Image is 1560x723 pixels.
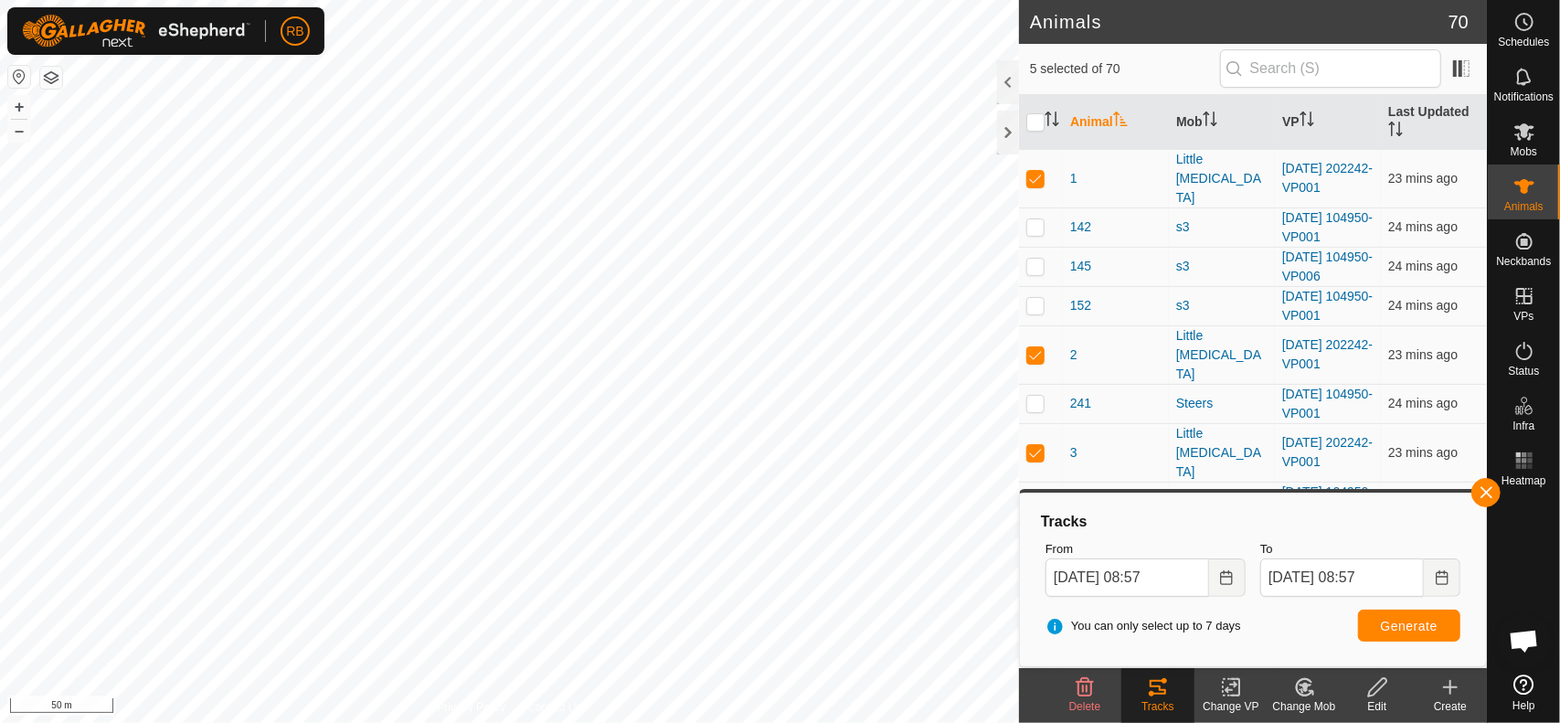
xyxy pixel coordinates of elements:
a: [DATE] 202242-VP001 [1282,435,1373,469]
th: VP [1275,95,1381,150]
label: To [1260,540,1460,558]
p-sorticon: Activate to sort [1300,114,1314,129]
span: Status [1508,366,1539,377]
label: From [1045,540,1246,558]
a: [DATE] 104950-VP001 [1282,387,1373,420]
span: Heatmap [1502,475,1546,486]
input: Search (S) [1220,49,1441,88]
button: Choose Date [1209,558,1246,597]
span: 5 selected of 70 [1030,59,1220,79]
button: Generate [1358,610,1460,642]
span: 11 Oct 2025, 8:33 am [1388,396,1458,410]
p-sorticon: Activate to sort [1203,114,1217,129]
a: [DATE] 104950-VP001 [1282,289,1373,323]
a: [DATE] 202242-VP001 [1282,337,1373,371]
div: Little [MEDICAL_DATA] [1176,326,1268,384]
p-sorticon: Activate to sort [1388,124,1403,139]
span: Schedules [1498,37,1549,48]
div: s3 [1176,218,1268,237]
div: s3 [1176,257,1268,276]
span: Infra [1512,420,1534,431]
span: 70 [1449,8,1469,36]
span: You can only select up to 7 days [1045,617,1241,635]
div: s3 [1176,296,1268,315]
button: Choose Date [1424,558,1460,597]
span: 11 Oct 2025, 8:33 am [1388,219,1458,234]
div: Tracks [1121,698,1194,715]
a: [DATE] 104950-VP001 [1282,210,1373,244]
div: Change Mob [1268,698,1341,715]
span: 1 [1070,169,1077,188]
span: 11 Oct 2025, 8:33 am [1388,259,1458,273]
button: Map Layers [40,67,62,89]
th: Last Updated [1381,95,1487,150]
span: 145 [1070,257,1091,276]
h2: Animals [1030,11,1449,33]
span: Neckbands [1496,256,1551,267]
span: Generate [1381,619,1438,633]
div: Little [MEDICAL_DATA] [1176,150,1268,207]
span: 2 [1070,346,1077,365]
span: 152 [1070,296,1091,315]
div: Change VP [1194,698,1268,715]
p-sorticon: Activate to sort [1113,114,1128,129]
p-sorticon: Activate to sort [1045,114,1059,129]
img: Gallagher Logo [22,15,250,48]
a: Privacy Policy [437,699,505,716]
div: Edit [1341,698,1414,715]
span: 11 Oct 2025, 8:33 am [1388,298,1458,313]
span: VPs [1513,311,1533,322]
span: 11 Oct 2025, 8:34 am [1388,171,1458,186]
div: Tracks [1038,511,1468,533]
span: 3 [1070,443,1077,463]
button: Reset Map [8,66,30,88]
span: Notifications [1494,91,1554,102]
span: 142 [1070,218,1091,237]
a: [DATE] 104950-VP006 [1282,484,1373,518]
div: Steers [1176,394,1268,413]
span: Help [1512,700,1535,711]
div: Create [1414,698,1487,715]
span: 241 [1070,394,1091,413]
a: Help [1488,667,1560,718]
div: Open chat [1497,613,1552,668]
button: – [8,120,30,142]
a: Contact Us [527,699,581,716]
span: Delete [1069,700,1101,713]
button: + [8,96,30,118]
span: Animals [1504,201,1544,212]
div: Little [MEDICAL_DATA] [1176,424,1268,482]
span: Mobs [1511,146,1537,157]
span: RB [286,22,303,41]
th: Animal [1063,95,1169,150]
a: [DATE] 202242-VP001 [1282,161,1373,195]
a: [DATE] 104950-VP006 [1282,250,1373,283]
span: 11 Oct 2025, 8:34 am [1388,445,1458,460]
span: 11 Oct 2025, 8:34 am [1388,347,1458,362]
th: Mob [1169,95,1275,150]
